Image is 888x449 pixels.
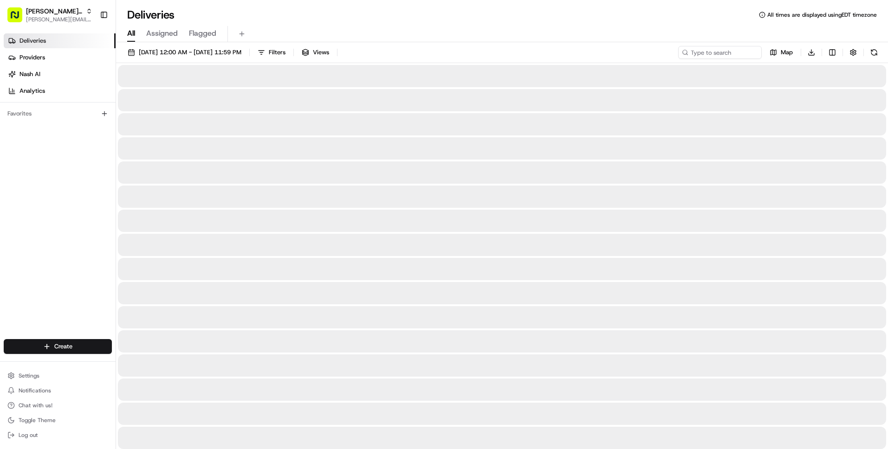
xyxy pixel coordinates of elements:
[127,28,135,39] span: All
[4,50,116,65] a: Providers
[678,46,762,59] input: Type to search
[4,106,112,121] div: Favorites
[4,4,96,26] button: [PERSON_NAME] BBQ[PERSON_NAME][EMAIL_ADDRESS][DOMAIN_NAME]
[4,33,116,48] a: Deliveries
[146,28,178,39] span: Assigned
[19,87,45,95] span: Analytics
[19,417,56,424] span: Toggle Theme
[19,70,40,78] span: Nash AI
[765,46,797,59] button: Map
[54,342,72,351] span: Create
[868,46,881,59] button: Refresh
[253,46,290,59] button: Filters
[767,11,877,19] span: All times are displayed using EDT timezone
[189,28,216,39] span: Flagged
[19,402,52,409] span: Chat with us!
[19,372,39,379] span: Settings
[4,399,112,412] button: Chat with us!
[19,387,51,394] span: Notifications
[4,384,112,397] button: Notifications
[19,37,46,45] span: Deliveries
[26,16,92,23] button: [PERSON_NAME][EMAIL_ADDRESS][DOMAIN_NAME]
[781,48,793,57] span: Map
[313,48,329,57] span: Views
[298,46,333,59] button: Views
[127,7,175,22] h1: Deliveries
[4,339,112,354] button: Create
[4,67,116,82] a: Nash AI
[139,48,241,57] span: [DATE] 12:00 AM - [DATE] 11:59 PM
[19,431,38,439] span: Log out
[19,53,45,62] span: Providers
[26,6,82,16] button: [PERSON_NAME] BBQ
[4,429,112,442] button: Log out
[123,46,246,59] button: [DATE] 12:00 AM - [DATE] 11:59 PM
[269,48,285,57] span: Filters
[4,414,112,427] button: Toggle Theme
[4,369,112,382] button: Settings
[4,83,116,98] a: Analytics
